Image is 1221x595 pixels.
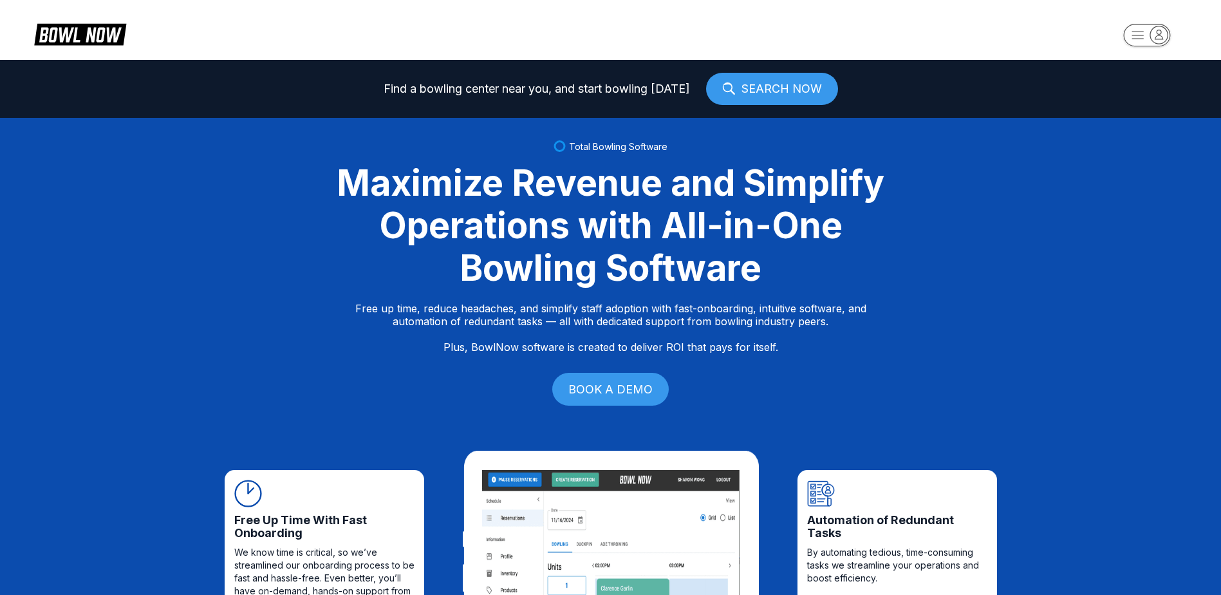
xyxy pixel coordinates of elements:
[234,514,415,540] span: Free Up Time With Fast Onboarding
[807,514,987,540] span: Automation of Redundant Tasks
[384,82,690,95] span: Find a bowling center near you, and start bowling [DATE]
[552,373,669,406] a: BOOK A DEMO
[321,162,900,289] div: Maximize Revenue and Simplify Operations with All-in-One Bowling Software
[569,141,667,152] span: Total Bowling Software
[706,73,838,105] a: SEARCH NOW
[807,546,987,585] span: By automating tedious, time-consuming tasks we streamline your operations and boost efficiency.
[355,302,866,354] p: Free up time, reduce headaches, and simplify staff adoption with fast-onboarding, intuitive softw...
